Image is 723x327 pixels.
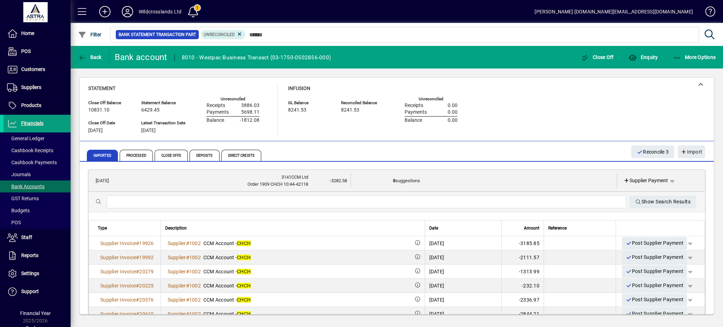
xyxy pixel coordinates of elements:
span: Products [21,102,41,108]
span: Supplier [168,269,186,274]
span: Bank Statement Transaction Part [119,31,196,38]
a: GST Returns [4,192,71,204]
span: -3282.58 [330,178,347,183]
span: -1812.08 [240,118,259,123]
a: Supplier Invoice#20610 [98,310,156,318]
span: 0.00 [448,103,458,108]
span: Supplier Invoice [100,240,136,246]
span: Financials [21,120,43,126]
span: Supplier [168,240,186,246]
span: Receipts [405,103,423,108]
a: Staff [4,229,71,246]
span: Settings [21,270,39,276]
span: [DATE] [88,128,103,133]
a: Supplier#1002 [165,282,203,290]
span: # [136,297,139,303]
span: Direct Credits [221,150,261,161]
span: Staff [21,234,32,240]
span: GL Balance [288,101,330,105]
span: 20225 [139,283,154,289]
span: # [186,269,189,274]
span: Close Offs [155,150,188,161]
span: Reports [21,252,38,258]
em: CHCH [237,269,251,274]
span: CCM Account - [203,311,251,317]
a: Suppliers [4,79,71,96]
a: Settings [4,265,71,283]
em: CHCH [237,311,251,317]
span: -2336.97 [519,297,539,303]
em: CHCH [237,297,251,303]
button: Show Search Results [629,196,696,208]
span: Latest Transaction Date [141,121,185,125]
span: # [136,240,139,246]
span: 1002 [189,255,201,260]
span: Close Off Date [88,121,131,125]
a: Support [4,283,71,301]
button: Enquiry [627,51,659,64]
span: Processed [120,150,153,161]
div: 3141CCM Ltd [125,174,308,181]
span: Supplier Invoice [100,255,136,260]
span: # [186,255,189,260]
a: Bank Accounts [4,180,71,192]
button: More Options [671,51,718,64]
span: Reconciled Balance [341,101,383,105]
a: Supplier Invoice#20376 [98,296,156,304]
span: 8241.53 [341,107,359,113]
button: Back [76,51,103,64]
span: More Options [673,54,716,60]
span: 10831.10 [88,107,109,113]
span: Close Off Balance [88,101,131,105]
span: 0.00 [448,109,458,115]
span: Receipts [207,103,225,108]
a: Supplier#1002 [165,254,203,261]
button: Post Supplier Payment [622,237,687,250]
span: Balance [207,118,224,123]
app-page-header-button: Back [71,51,109,64]
a: Budgets [4,204,71,216]
span: Supplier [168,297,186,303]
span: Unreconciled [204,32,235,37]
div: 8010 - Westpac Business Transact (03-1750-0502856-000) [182,52,331,63]
button: Filter [76,28,103,41]
span: Supplier Invoice [100,297,136,303]
span: Home [21,30,34,36]
span: 0.00 [448,118,458,123]
button: Post Supplier Payment [622,308,687,320]
button: Reconcile 3 [631,145,674,158]
em: CHCH [237,240,251,246]
span: CCM Account - [203,240,251,246]
a: Supplier Invoice#19992 [98,254,156,261]
span: Financial Year [20,310,51,316]
span: Post Supplier Payment [626,266,683,277]
mat-expansion-panel-header: [DATE]3141CCM LtdOrder 1909 CHCH 10:44-42118-3282.588suggestionsSupplier Payment [89,170,705,192]
span: Reference [548,224,567,232]
span: 1002 [189,269,201,274]
span: 3886.03 [241,103,259,108]
button: Add [94,5,116,18]
div: [DATE] [429,296,444,303]
span: Show Search Results [635,196,691,208]
a: Supplier Invoice#19926 [98,239,156,247]
span: Post Supplier Payment [626,294,683,305]
span: 19992 [139,255,154,260]
div: [DATE] [429,254,444,261]
span: Post Supplier Payment [626,237,683,249]
span: POS [7,220,21,225]
span: CCM Account - [203,297,251,303]
label: Unreconciled [419,97,443,101]
span: CCM Account - [203,269,251,274]
span: Supplier [168,283,186,289]
span: # [136,283,139,289]
span: Customers [21,66,45,72]
button: Post Supplier Payment [622,293,687,306]
span: [DATE] [141,128,156,133]
div: [DATE] [429,310,444,317]
div: [DATE] [429,268,444,275]
a: Products [4,97,71,114]
a: POS [4,216,71,228]
a: Customers [4,61,71,78]
div: Bank account [115,52,167,63]
span: GST Returns [7,196,39,201]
